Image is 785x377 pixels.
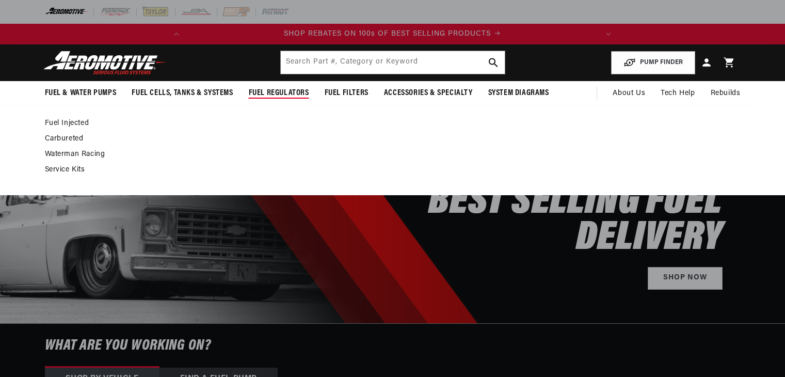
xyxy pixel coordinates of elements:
summary: Fuel Filters [317,81,376,105]
a: About Us [605,81,653,106]
span: SHOP REBATES ON 100s OF BEST SELLING PRODUCTS [284,30,491,38]
span: About Us [613,89,645,97]
a: Service Kits [45,165,730,175]
span: Fuel Cells, Tanks & Systems [132,88,233,99]
span: System Diagrams [488,88,549,99]
summary: Fuel Regulators [241,81,317,105]
span: Accessories & Specialty [384,88,473,99]
slideshow-component: Translation missing: en.sections.announcements.announcement_bar [19,24,766,44]
span: Fuel Filters [325,88,369,99]
span: Rebuilds [711,88,741,99]
summary: Fuel Cells, Tanks & Systems [124,81,241,105]
a: Carbureted [45,134,730,144]
summary: Rebuilds [703,81,748,106]
a: Fuel Injected [45,119,730,128]
button: search button [482,51,505,74]
span: Fuel & Water Pumps [45,88,117,99]
summary: Fuel & Water Pumps [37,81,124,105]
h2: SHOP SUMMER REBATES ON BEST SELLING FUEL DELIVERY [281,148,723,257]
h6: What are you working on? [19,324,766,368]
img: Aeromotive [41,51,170,75]
span: Tech Help [661,88,695,99]
a: SHOP REBATES ON 100s OF BEST SELLING PRODUCTS [187,28,598,40]
summary: Tech Help [653,81,702,106]
summary: System Diagrams [480,81,557,105]
div: Announcement [187,28,598,40]
button: PUMP FINDER [611,51,695,74]
input: Search by Part Number, Category or Keyword [281,51,505,74]
button: Translation missing: en.sections.announcements.previous_announcement [166,24,187,44]
div: 1 of 2 [187,28,598,40]
span: Fuel Regulators [249,88,309,99]
summary: Accessories & Specialty [376,81,480,105]
button: Translation missing: en.sections.announcements.next_announcement [598,24,619,44]
a: Shop Now [648,267,723,290]
a: Waterman Racing [45,150,730,159]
